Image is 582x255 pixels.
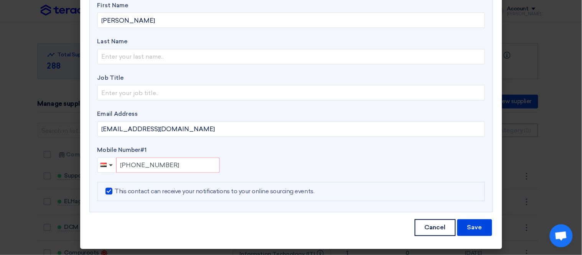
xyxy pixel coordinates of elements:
input: Enter the email address... [97,122,485,137]
button: Cancel [415,219,456,236]
label: First Name [97,1,485,10]
input: Enter your job title.. [97,85,485,100]
label: This contact can receive your notifications to your online sourcing events. [106,187,315,196]
input: Enter your first name... [97,13,485,28]
label: Last Name [97,37,485,46]
button: Save [457,219,492,236]
label: Mobile Number #1 [97,146,485,155]
label: Job Title [97,74,485,82]
div: Open chat [550,224,573,247]
input: Enter your last name.. [97,49,485,64]
input: Enter your phone number... [116,158,220,173]
label: Email Address [97,110,485,118]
